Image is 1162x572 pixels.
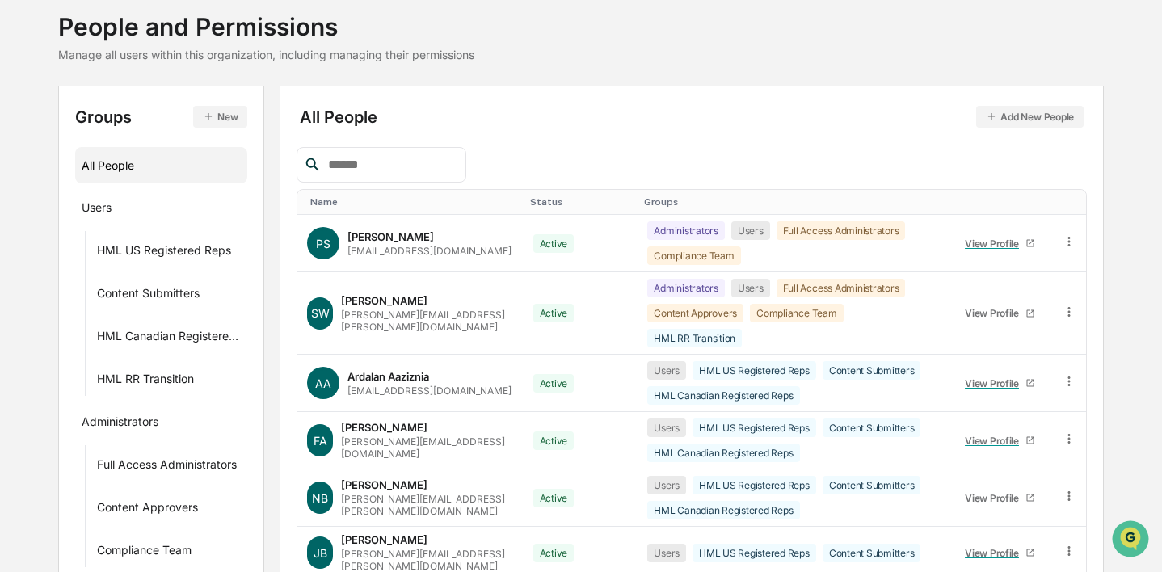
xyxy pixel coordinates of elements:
[647,246,740,265] div: Compliance Team
[693,544,816,562] div: HML US Registered Reps
[117,205,130,218] div: 🗄️
[16,124,45,153] img: 1746055101610-c473b297-6a78-478c-a979-82029cc54cd1
[647,444,799,462] div: HML Canadian Registered Reps
[16,34,294,60] p: How can we help?
[82,200,112,220] div: Users
[312,491,328,505] span: NB
[533,489,575,507] div: Active
[958,540,1042,566] a: View Profile
[693,476,816,494] div: HML US Registered Reps
[75,106,248,128] div: Groups
[114,273,196,286] a: Powered byPylon
[823,361,921,380] div: Content Submitters
[55,140,204,153] div: We're available if you need us!
[958,301,1042,326] a: View Profile
[347,385,512,397] div: [EMAIL_ADDRESS][DOMAIN_NAME]
[823,476,921,494] div: Content Submitters
[16,205,29,218] div: 🖐️
[82,152,242,179] div: All People
[647,221,725,240] div: Administrators
[341,421,427,434] div: [PERSON_NAME]
[965,238,1025,250] div: View Profile
[10,197,111,226] a: 🖐️Preclearance
[958,486,1042,511] a: View Profile
[111,197,207,226] a: 🗄️Attestations
[644,196,941,208] div: Toggle SortBy
[347,230,434,243] div: [PERSON_NAME]
[341,478,427,491] div: [PERSON_NAME]
[347,370,429,383] div: Ardalan Aaziznia
[647,279,725,297] div: Administrators
[97,372,194,391] div: HML RR Transition
[97,243,231,263] div: HML US Registered Reps
[647,386,799,405] div: HML Canadian Registered Reps
[647,304,743,322] div: Content Approvers
[731,221,770,240] div: Users
[647,544,686,562] div: Users
[823,544,921,562] div: Content Submitters
[341,493,514,517] div: [PERSON_NAME][EMAIL_ADDRESS][PERSON_NAME][DOMAIN_NAME]
[315,376,331,390] span: AA
[693,418,816,437] div: HML US Registered Reps
[750,304,843,322] div: Compliance Team
[97,543,192,562] div: Compliance Team
[161,274,196,286] span: Pylon
[533,234,575,253] div: Active
[275,128,294,148] button: Start new chat
[647,329,742,347] div: HML RR Transition
[311,306,330,320] span: SW
[823,418,921,437] div: Content Submitters
[965,307,1025,319] div: View Profile
[300,106,1084,128] div: All People
[965,492,1025,504] div: View Profile
[533,304,575,322] div: Active
[314,434,327,448] span: FA
[55,124,265,140] div: Start new chat
[647,501,799,519] div: HML Canadian Registered Reps
[533,374,575,393] div: Active
[341,435,514,460] div: [PERSON_NAME][EMAIL_ADDRESS][DOMAIN_NAME]
[316,237,330,250] span: PS
[341,294,427,307] div: [PERSON_NAME]
[347,245,512,257] div: [EMAIL_ADDRESS][DOMAIN_NAME]
[647,361,686,380] div: Users
[1110,519,1154,562] iframe: Open customer support
[777,279,906,297] div: Full Access Administrators
[97,286,200,305] div: Content Submitters
[82,414,158,434] div: Administrators
[647,418,686,437] div: Users
[341,548,514,572] div: [PERSON_NAME][EMAIL_ADDRESS][PERSON_NAME][DOMAIN_NAME]
[976,106,1084,128] button: Add New People
[958,371,1042,396] a: View Profile
[965,435,1025,447] div: View Profile
[533,431,575,450] div: Active
[133,204,200,220] span: Attestations
[58,48,474,61] div: Manage all users within this organization, including managing their permissions
[958,231,1042,256] a: View Profile
[32,204,104,220] span: Preclearance
[97,457,237,477] div: Full Access Administrators
[32,234,102,250] span: Data Lookup
[530,196,632,208] div: Toggle SortBy
[955,196,1046,208] div: Toggle SortBy
[693,361,816,380] div: HML US Registered Reps
[965,377,1025,389] div: View Profile
[965,547,1025,559] div: View Profile
[533,544,575,562] div: Active
[731,279,770,297] div: Users
[777,221,906,240] div: Full Access Administrators
[341,533,427,546] div: [PERSON_NAME]
[16,236,29,249] div: 🔎
[97,329,242,348] div: HML Canadian Registered Reps
[647,476,686,494] div: Users
[193,106,247,128] button: New
[314,546,327,560] span: JB
[310,196,517,208] div: Toggle SortBy
[958,428,1042,453] a: View Profile
[1065,196,1080,208] div: Toggle SortBy
[10,228,108,257] a: 🔎Data Lookup
[341,309,514,333] div: [PERSON_NAME][EMAIL_ADDRESS][PERSON_NAME][DOMAIN_NAME]
[97,500,198,519] div: Content Approvers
